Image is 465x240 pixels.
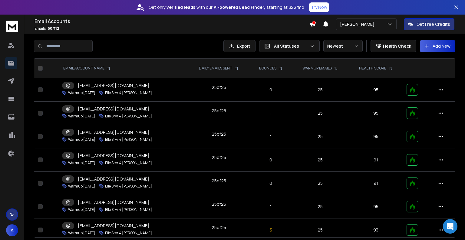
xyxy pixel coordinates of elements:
[105,114,152,119] p: Elle Srvr 4 [PERSON_NAME]
[254,134,288,140] p: 1
[404,18,454,30] button: Get Free Credits
[212,178,226,184] div: 25 of 25
[68,114,95,119] p: Warmup [DATE]
[68,184,95,189] p: Warmup [DATE]
[323,40,363,52] button: Newest
[349,125,403,148] td: 95
[78,106,149,112] p: [EMAIL_ADDRESS][DOMAIN_NAME]
[309,2,329,12] button: Try Now
[292,172,349,195] td: 25
[48,26,59,31] span: 50 / 112
[311,4,327,10] p: Try Now
[199,66,232,71] p: DAILY EMAILS SENT
[259,66,276,71] p: BOUNCES
[349,78,403,102] td: 95
[349,148,403,172] td: 91
[223,40,256,52] button: Export
[35,18,309,25] h1: Email Accounts
[383,43,411,49] p: Health Check
[105,90,152,95] p: Elle Srvr 4 [PERSON_NAME]
[167,4,195,10] strong: verified leads
[78,153,149,159] p: [EMAIL_ADDRESS][DOMAIN_NAME]
[35,26,309,31] p: Emails :
[254,87,288,93] p: 0
[349,102,403,125] td: 95
[302,66,332,71] p: WARMUP EMAILS
[212,131,226,137] div: 25 of 25
[149,4,304,10] p: Get only with our starting at $22/mo
[78,129,149,135] p: [EMAIL_ADDRESS][DOMAIN_NAME]
[292,78,349,102] td: 25
[349,172,403,195] td: 91
[417,21,450,27] p: Get Free Credits
[68,137,95,142] p: Warmup [DATE]
[340,21,377,27] p: [PERSON_NAME]
[212,84,226,90] div: 25 of 25
[212,108,226,114] div: 25 of 25
[63,66,110,71] div: EMAIL ACCOUNT NAME
[6,21,18,32] img: logo
[105,137,152,142] p: Elle Srvr 4 [PERSON_NAME]
[78,83,149,89] p: [EMAIL_ADDRESS][DOMAIN_NAME]
[274,43,307,49] p: All Statuses
[349,195,403,218] td: 95
[292,148,349,172] td: 25
[292,102,349,125] td: 25
[78,223,149,229] p: [EMAIL_ADDRESS][DOMAIN_NAME]
[212,154,226,161] div: 25 of 25
[254,110,288,116] p: 1
[254,180,288,186] p: 0
[105,231,152,235] p: Elle Srvr 4 [PERSON_NAME]
[6,224,18,236] button: A
[292,195,349,218] td: 25
[68,231,95,235] p: Warmup [DATE]
[212,225,226,231] div: 25 of 25
[214,4,265,10] strong: AI-powered Lead Finder,
[105,207,152,212] p: Elle Srvr 4 [PERSON_NAME]
[212,201,226,207] div: 25 of 25
[68,207,95,212] p: Warmup [DATE]
[68,161,95,165] p: Warmup [DATE]
[359,66,386,71] p: HEALTH SCORE
[254,157,288,163] p: 0
[443,219,457,234] div: Open Intercom Messenger
[68,90,95,95] p: Warmup [DATE]
[371,40,416,52] button: Health Check
[105,161,152,165] p: Elle Srvr 4 [PERSON_NAME]
[78,199,149,205] p: [EMAIL_ADDRESS][DOMAIN_NAME]
[254,227,288,233] p: 3
[420,40,455,52] button: Add New
[292,125,349,148] td: 25
[78,176,149,182] p: [EMAIL_ADDRESS][DOMAIN_NAME]
[105,184,152,189] p: Elle Srvr 4 [PERSON_NAME]
[254,204,288,210] p: 1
